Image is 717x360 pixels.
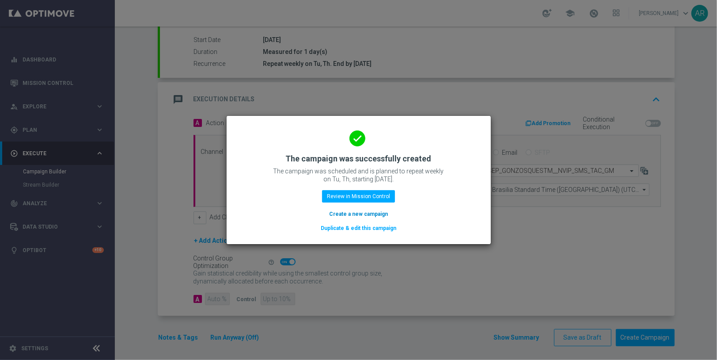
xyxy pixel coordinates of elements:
button: Create a new campaign [328,209,389,219]
button: Duplicate & edit this campaign [320,223,397,233]
p: The campaign was scheduled and is planned to repeat weekly on Tu, Th, starting [DATE]. [270,167,447,183]
i: done [349,130,365,146]
h2: The campaign was successfully created [286,153,432,164]
button: Review in Mission Control [322,190,395,203]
